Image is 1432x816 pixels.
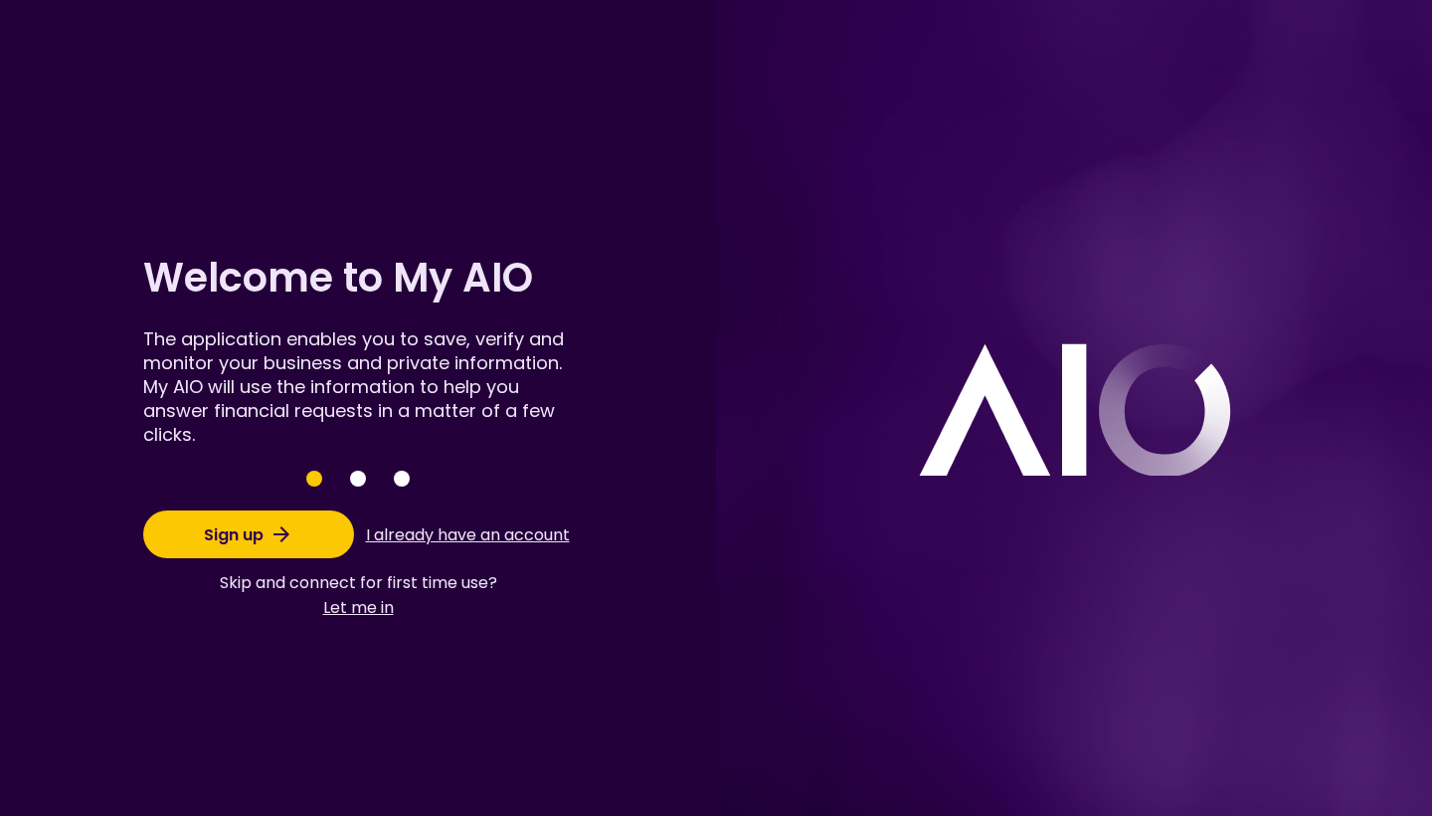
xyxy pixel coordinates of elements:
[350,471,366,487] button: Save
[220,595,497,620] button: Let me in
[143,510,354,558] button: Sign up
[394,471,410,487] button: Save
[143,327,573,447] div: The application enables you to save, verify and monitor your business and private information. My...
[143,250,573,306] h1: Welcome to My AIO
[306,471,322,487] button: Save
[220,570,497,595] span: Skip and connect for first time use?
[918,341,1231,476] img: logo white
[362,515,573,553] button: I already have an account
